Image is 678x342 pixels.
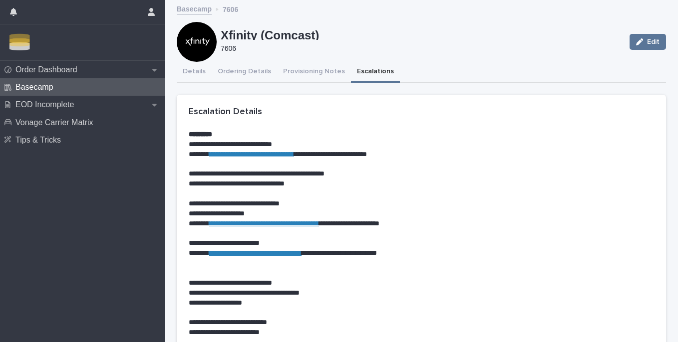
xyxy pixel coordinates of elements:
button: Details [177,62,212,83]
p: Vonage Carrier Matrix [11,118,101,127]
h2: Escalation Details [189,107,262,118]
p: EOD Incomplete [11,100,82,109]
p: 7606 [221,44,618,53]
p: Tips & Tricks [11,135,69,145]
button: Provisioning Notes [277,62,351,83]
img: Zbn3osBRTqmJoOucoKu4 [8,32,31,52]
button: Escalations [351,62,400,83]
button: Edit [630,34,666,50]
p: Xfinity (Comcast) [221,30,622,40]
button: Ordering Details [212,62,277,83]
p: Basecamp [11,82,61,92]
span: Edit [647,38,660,45]
a: Basecamp [177,2,212,14]
p: 7606 [223,2,238,14]
p: Order Dashboard [11,65,85,74]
